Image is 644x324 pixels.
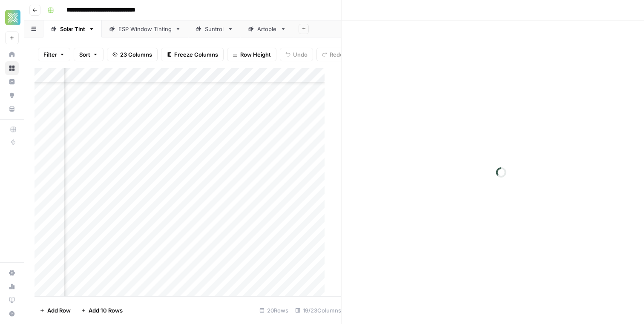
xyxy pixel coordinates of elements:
a: Suntrol [188,20,241,37]
button: 23 Columns [107,48,158,61]
span: Filter [43,50,57,59]
button: Undo [280,48,313,61]
button: Filter [38,48,70,61]
a: ESP Window Tinting [102,20,188,37]
a: Browse [5,61,19,75]
button: Workspace: Xponent21 [5,7,19,28]
a: Settings [5,266,19,280]
span: Add Row [47,306,71,315]
div: Solar Tint [60,25,85,33]
a: Home [5,48,19,61]
span: Undo [293,50,308,59]
div: Artople [257,25,277,33]
button: Row Height [227,48,276,61]
a: Usage [5,280,19,293]
span: Freeze Columns [174,50,218,59]
button: Add 10 Rows [76,304,128,317]
button: Freeze Columns [161,48,224,61]
span: Sort [79,50,90,59]
span: 23 Columns [120,50,152,59]
button: Help + Support [5,307,19,321]
a: Learning Hub [5,293,19,307]
button: Redo [316,48,349,61]
a: Opportunities [5,89,19,102]
a: Artople [241,20,293,37]
a: Solar Tint [43,20,102,37]
button: Add Row [34,304,76,317]
span: Row Height [240,50,271,59]
a: Insights [5,75,19,89]
button: Sort [74,48,103,61]
img: Xponent21 Logo [5,10,20,25]
div: Suntrol [205,25,224,33]
div: 20 Rows [256,304,292,317]
div: 19/23 Columns [292,304,345,317]
div: ESP Window Tinting [118,25,172,33]
a: Your Data [5,102,19,116]
span: Add 10 Rows [89,306,123,315]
